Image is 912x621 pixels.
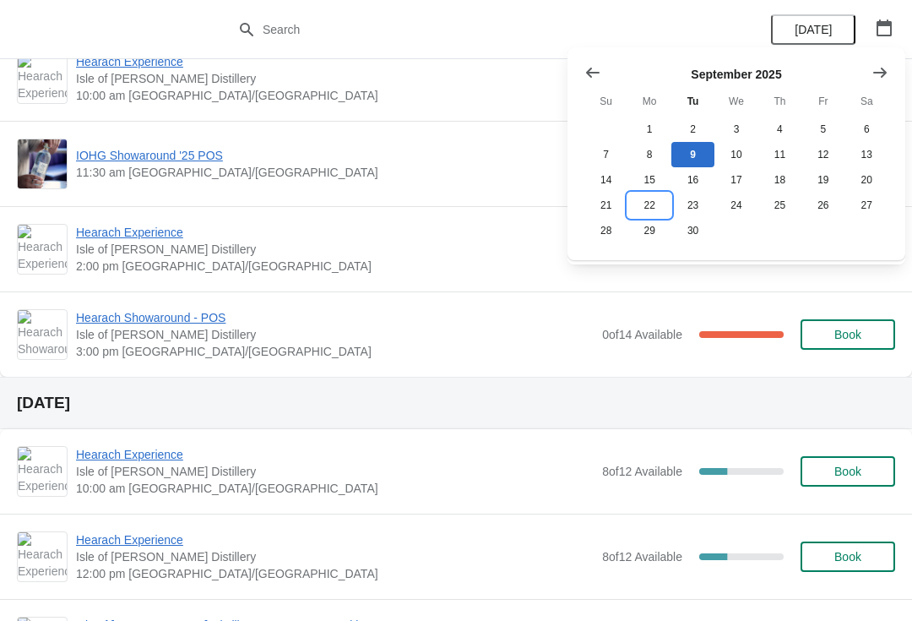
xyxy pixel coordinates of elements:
[76,258,594,275] span: 2:00 pm [GEOGRAPHIC_DATA]/[GEOGRAPHIC_DATA]
[76,70,594,87] span: Isle of [PERSON_NAME] Distillery
[584,86,627,117] th: Sunday
[602,465,682,478] span: 8 of 12 Available
[578,57,608,88] button: Show previous month, August 2025
[771,14,855,45] button: [DATE]
[18,532,67,581] img: Hearach Experience | Isle of Harris Distillery | 12:00 pm Europe/London
[76,480,594,497] span: 10:00 am [GEOGRAPHIC_DATA]/[GEOGRAPHIC_DATA]
[262,14,684,45] input: Search
[671,167,714,193] button: Tuesday September 16 2025
[801,86,844,117] th: Friday
[17,395,895,411] h2: [DATE]
[714,117,757,142] button: Wednesday September 3 2025
[758,86,801,117] th: Thursday
[758,193,801,218] button: Thursday September 25 2025
[671,142,714,167] button: Today Tuesday September 9 2025
[801,167,844,193] button: Friday September 19 2025
[801,193,844,218] button: Friday September 26 2025
[602,328,682,341] span: 0 of 14 Available
[584,142,627,167] button: Sunday September 7 2025
[76,241,594,258] span: Isle of [PERSON_NAME] Distillery
[76,463,594,480] span: Isle of [PERSON_NAME] Distillery
[76,343,594,360] span: 3:00 pm [GEOGRAPHIC_DATA]/[GEOGRAPHIC_DATA]
[834,550,861,564] span: Book
[627,142,670,167] button: Monday September 8 2025
[671,193,714,218] button: Tuesday September 23 2025
[714,86,757,117] th: Wednesday
[76,326,594,343] span: Isle of [PERSON_NAME] Distillery
[627,218,670,243] button: Monday September 29 2025
[627,193,670,218] button: Monday September 22 2025
[801,319,895,350] button: Book
[758,117,801,142] button: Thursday September 4 2025
[795,23,832,36] span: [DATE]
[76,224,594,241] span: Hearach Experience
[845,86,888,117] th: Saturday
[845,117,888,142] button: Saturday September 6 2025
[18,139,67,188] img: IOHG Showaround '25 POS | | 11:30 am Europe/London
[845,142,888,167] button: Saturday September 13 2025
[627,86,670,117] th: Monday
[627,117,670,142] button: Monday September 1 2025
[76,87,594,104] span: 10:00 am [GEOGRAPHIC_DATA]/[GEOGRAPHIC_DATA]
[714,167,757,193] button: Wednesday September 17 2025
[76,531,594,548] span: Hearach Experience
[834,465,861,478] span: Book
[76,565,594,582] span: 12:00 pm [GEOGRAPHIC_DATA]/[GEOGRAPHIC_DATA]
[865,57,895,88] button: Show next month, October 2025
[714,193,757,218] button: Wednesday September 24 2025
[801,542,895,572] button: Book
[627,167,670,193] button: Monday September 15 2025
[18,54,67,103] img: Hearach Experience | Isle of Harris Distillery | 10:00 am Europe/London
[845,193,888,218] button: Saturday September 27 2025
[76,53,594,70] span: Hearach Experience
[18,225,67,274] img: Hearach Experience | Isle of Harris Distillery | 2:00 pm Europe/London
[584,193,627,218] button: Sunday September 21 2025
[834,328,861,341] span: Book
[76,164,594,181] span: 11:30 am [GEOGRAPHIC_DATA]/[GEOGRAPHIC_DATA]
[845,167,888,193] button: Saturday September 20 2025
[758,167,801,193] button: Thursday September 18 2025
[584,218,627,243] button: Sunday September 28 2025
[76,548,594,565] span: Isle of [PERSON_NAME] Distillery
[76,147,594,164] span: IOHG Showaround '25 POS
[76,309,594,326] span: Hearach Showaround - POS
[801,456,895,487] button: Book
[758,142,801,167] button: Thursday September 11 2025
[671,86,714,117] th: Tuesday
[714,142,757,167] button: Wednesday September 10 2025
[671,117,714,142] button: Tuesday September 2 2025
[584,167,627,193] button: Sunday September 14 2025
[801,117,844,142] button: Friday September 5 2025
[18,447,67,496] img: Hearach Experience | Isle of Harris Distillery | 10:00 am Europe/London
[602,550,682,564] span: 8 of 12 Available
[76,446,594,463] span: Hearach Experience
[18,310,67,359] img: Hearach Showaround - POS | Isle of Harris Distillery | 3:00 pm Europe/London
[671,218,714,243] button: Tuesday September 30 2025
[801,142,844,167] button: Friday September 12 2025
